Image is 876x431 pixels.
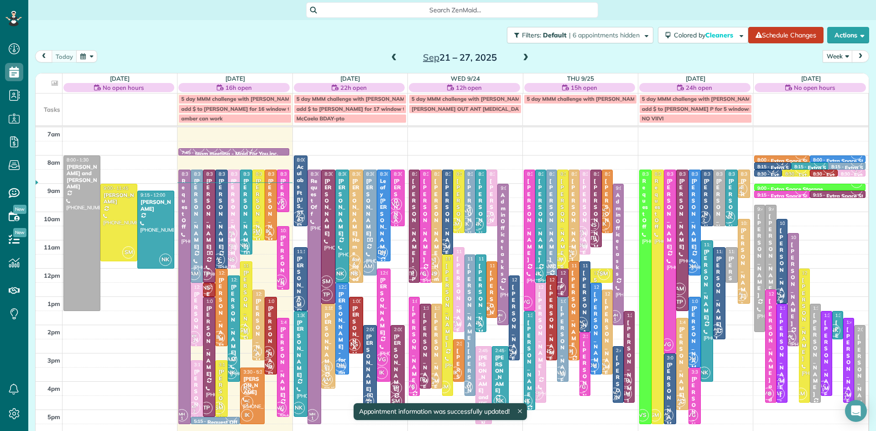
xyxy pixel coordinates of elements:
[667,178,673,250] div: [PERSON_NAME]
[423,171,448,177] span: 8:30 - 12:30
[583,263,607,269] span: 11:45 - 2:15
[296,213,302,218] span: AC
[486,213,491,218] span: KF
[490,171,514,177] span: 8:30 - 10:30
[225,245,237,254] small: 2
[560,171,585,177] span: 8:30 - 12:00
[297,255,305,387] div: [PERSON_NAME] and [PERSON_NAME]
[200,268,213,280] span: TP
[460,218,473,230] span: IK
[427,268,439,280] span: NS
[654,178,661,230] div: Request Off
[324,312,332,371] div: [PERSON_NAME]
[310,178,318,217] div: Request Off
[438,244,450,253] small: 2
[757,213,762,298] div: [PERSON_NAME]
[823,50,853,62] button: Week
[297,105,419,112] span: add $ to [PERSON_NAME] for 17 window tracks
[104,185,128,191] span: 9:00 - 11:45
[701,213,707,218] span: AC
[225,254,237,266] span: NS
[572,171,596,177] span: 8:30 - 11:45
[699,216,710,225] small: 2
[339,171,363,177] span: 8:30 - 12:30
[159,254,172,266] span: NK
[218,277,225,349] div: [PERSON_NAME]
[188,268,200,280] span: AM
[748,27,824,43] a: Schedule Changes
[560,270,585,276] span: 12:00 - 1:00
[560,178,565,407] div: [PERSON_NAME] and [DATE][PERSON_NAME]
[352,171,377,177] span: 8:30 - 12:30
[334,268,346,280] span: NK
[780,305,802,311] span: 1:15 - 4:45
[538,178,543,263] div: [PERSON_NAME]
[576,231,587,240] small: 2
[658,27,748,43] button: Colored byCleaners
[827,27,869,43] button: Actions
[320,275,333,288] span: SM
[594,270,621,276] span: 12:00 - 12:30
[549,284,554,369] div: [PERSON_NAME]
[679,171,701,177] span: 8:30 - 1:30
[512,277,537,283] span: 12:15 - 3:15
[527,95,690,102] span: 5 day MMM challenge with [PERSON_NAME] 2:00 P.M. to [DATE]
[219,270,243,276] span: 12:00 - 2:45
[716,255,723,327] div: [PERSON_NAME]
[587,219,599,231] span: NS
[103,192,135,205] div: [PERSON_NAME]
[445,178,450,263] div: [PERSON_NAME]
[507,27,653,43] button: Filters: Default | 6 appointments hidden
[280,234,287,306] div: [PERSON_NAME]
[728,178,735,250] div: [PERSON_NAME]
[182,171,203,177] span: 8:30 - 5:30
[691,178,698,250] div: [PERSON_NAME]
[293,301,304,310] small: 2
[405,268,417,280] span: TP
[582,178,588,263] div: [PERSON_NAME]
[642,178,649,230] div: Request Off
[460,205,473,217] span: AM
[594,171,618,177] span: 8:30 - 11:15
[582,270,588,355] div: [PERSON_NAME]
[739,291,744,296] span: AL
[320,289,333,301] span: TP
[348,268,360,280] span: NS
[324,178,332,237] div: [PERSON_NAME]
[206,171,231,177] span: 8:30 - 12:30
[767,167,779,176] small: 2
[478,178,484,263] div: [PERSON_NAME]
[122,246,135,259] span: SM
[422,178,428,263] div: [PERSON_NAME]
[250,225,262,238] span: SM
[543,31,567,39] span: Default
[704,178,710,250] div: [PERSON_NAME]
[366,171,391,177] span: 8:30 - 12:15
[280,171,305,177] span: 8:30 - 10:00
[502,27,653,43] a: Filters: Default | 6 appointments hidden
[605,298,610,383] div: [PERSON_NAME]
[181,105,303,112] span: add $ to [PERSON_NAME] for 16 window tracks
[229,243,234,248] span: KF
[716,171,741,177] span: 8:30 - 10:30
[777,160,788,168] small: 2
[568,249,573,254] span: AL
[674,31,736,39] span: Colored by
[380,277,388,336] div: [PERSON_NAME]
[297,95,460,102] span: 5 day MMM challenge with [PERSON_NAME] 2:00 P.M. to [DATE]
[790,241,796,327] div: [PERSON_NAME]
[352,178,360,421] div: [PERSON_NAME] Home for Retired Priests - behind Archbishop [PERSON_NAME]
[579,228,584,234] span: KF
[225,75,245,82] a: [DATE]
[479,256,503,262] span: 11:30 - 2:15
[642,115,664,122] span: NO VIIVI
[771,186,823,192] div: Extra Space Storage
[686,260,698,273] span: DH
[549,171,574,177] span: 8:30 - 12:15
[852,50,869,62] button: next
[705,31,735,39] span: Cleaners
[280,228,308,234] span: 10:30 - 12:45
[451,75,480,82] a: Wed 9/24
[642,105,793,112] span: add $ to [PERSON_NAME] P for 5 windows and slider track
[181,115,223,122] span: amber can work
